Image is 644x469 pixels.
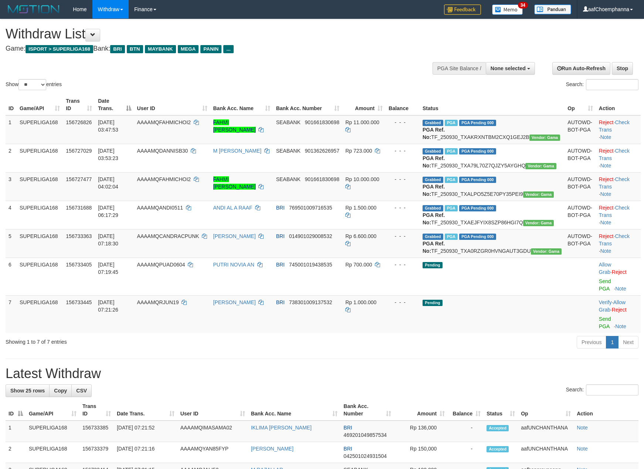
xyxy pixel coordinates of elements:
[200,45,221,53] span: PANIN
[444,4,481,15] img: Feedback.jpg
[79,421,114,442] td: 156733385
[95,94,134,115] th: Date Trans.: activate to sort column descending
[289,233,332,239] span: Copy 014901029008532 to clipboard
[596,115,641,144] td: · ·
[615,286,626,292] a: Note
[289,299,332,305] span: Copy 738301009137532 to clipboard
[213,299,256,305] a: [PERSON_NAME]
[6,295,17,333] td: 7
[599,119,630,133] a: Check Trans
[66,119,92,125] span: 156726826
[599,148,614,154] a: Reject
[305,176,339,182] span: Copy 901661830698 to clipboard
[599,299,626,313] a: Allow Grab
[445,148,458,154] span: Marked by aafandaneth
[137,299,179,305] span: AAAAMQRJUN19
[6,421,26,442] td: 1
[213,233,256,239] a: [PERSON_NAME]
[17,172,63,201] td: SUPERLIGA168
[577,446,588,452] a: Note
[459,177,496,183] span: PGA Pending
[599,119,614,125] a: Reject
[565,172,596,201] td: AUTOWD-BOT-PGA
[599,262,612,275] span: ·
[615,323,626,329] a: Note
[484,400,518,421] th: Status: activate to sort column ascending
[134,94,210,115] th: User ID: activate to sort column ascending
[423,205,443,211] span: Grabbed
[518,2,528,9] span: 34
[596,229,641,258] td: · ·
[6,258,17,295] td: 6
[6,27,422,41] h1: Withdraw List
[423,300,443,306] span: Pending
[599,299,612,305] a: Verify
[420,94,565,115] th: Status
[599,299,626,313] span: ·
[518,421,574,442] td: aafUNCHANTHANA
[177,400,248,421] th: User ID: activate to sort column ascending
[596,94,641,115] th: Action
[577,336,606,349] a: Previous
[599,233,614,239] a: Reject
[566,79,638,90] label: Search:
[596,295,641,333] td: · ·
[98,176,118,190] span: [DATE] 04:02:04
[6,45,422,52] h4: Game: Bank:
[586,79,638,90] input: Search:
[445,177,458,183] span: Marked by aafandaneth
[66,299,92,305] span: 156733445
[423,120,443,126] span: Grabbed
[596,201,641,229] td: · ·
[420,229,565,258] td: TF_250930_TXA0RZGR0HVNGAUT3GDU
[445,120,458,126] span: Marked by aafandaneth
[565,229,596,258] td: AUTOWD-BOT-PGA
[389,119,417,126] div: - - -
[600,248,611,254] a: Note
[305,148,339,154] span: Copy 901362626957 to clipboard
[343,432,387,438] span: Copy 469201049857534 to clipboard
[345,299,376,305] span: Rp 1.000.000
[487,446,509,452] span: Accepted
[423,212,445,225] b: PGA Ref. No:
[459,234,496,240] span: PGA Pending
[606,336,618,349] a: 1
[213,205,252,211] a: ANDI AL A RAAF
[423,127,445,140] b: PGA Ref. No:
[66,176,92,182] span: 156727477
[6,4,62,15] img: MOTION_logo.png
[448,421,484,442] td: -
[98,148,118,161] span: [DATE] 03:53:23
[345,148,372,154] span: Rp 723.000
[276,119,301,125] span: SEABANK
[49,384,72,397] a: Copy
[599,262,611,275] a: Allow Grab
[276,148,301,154] span: SEABANK
[66,262,92,268] span: 156733405
[420,172,565,201] td: TF_250930_TXALPO5Z5E70PY35PEI9
[389,176,417,183] div: - - -
[565,201,596,229] td: AUTOWD-BOT-PGA
[448,442,484,463] td: -
[486,62,535,75] button: None selected
[6,115,17,144] td: 1
[389,232,417,240] div: - - -
[137,205,183,211] span: AAAAMQANDI0511
[343,453,387,459] span: Copy 042501024931504 to clipboard
[433,62,486,75] div: PGA Site Balance /
[17,144,63,172] td: SUPERLIGA168
[577,425,588,431] a: Note
[386,94,420,115] th: Balance
[552,62,610,75] a: Run Auto-Refresh
[177,421,248,442] td: AAAAMQIMASAMA02
[420,144,565,172] td: TF_250930_TXA79L70Z7QJZY5AYGHQ
[448,400,484,421] th: Balance: activate to sort column ascending
[26,45,93,53] span: ISPORT > SUPERLIGA168
[599,205,614,211] a: Reject
[6,335,263,346] div: Showing 1 to 7 of 7 entries
[343,425,352,431] span: BRI
[114,400,177,421] th: Date Trans.: activate to sort column ascending
[6,229,17,258] td: 5
[423,241,445,254] b: PGA Ref. No:
[445,234,458,240] span: Marked by aafandaneth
